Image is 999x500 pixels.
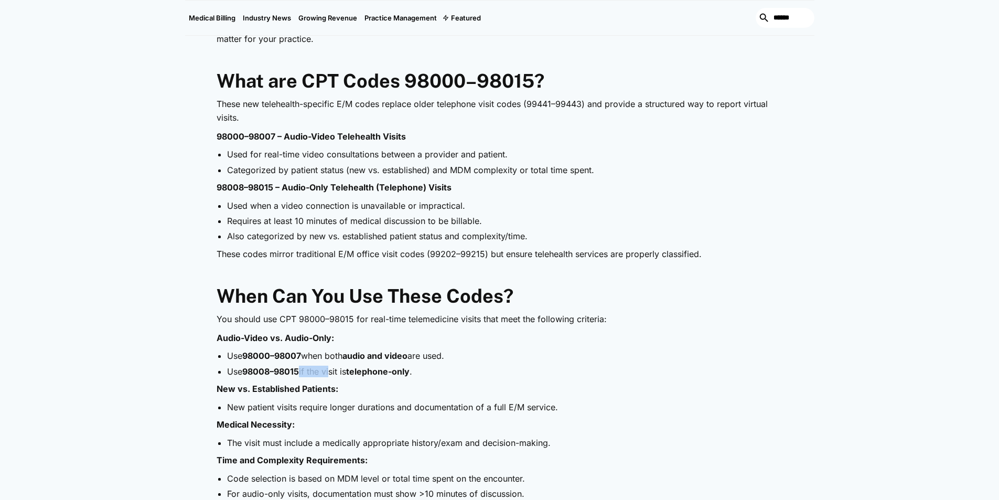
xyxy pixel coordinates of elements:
[217,419,295,430] strong: Medical Necessity:
[227,148,783,160] li: Used for real-time video consultations between a provider and patient.
[239,1,295,35] a: Industry News
[451,14,481,22] div: Featured
[217,313,783,326] p: You should use CPT 98000–98015 for real-time telemedicine visits that meet the following criteria:
[242,366,299,377] strong: 98008–98015
[217,70,544,92] strong: What are CPT Codes 98000–98015?
[361,1,441,35] a: Practice Management
[217,51,783,65] p: ‍
[227,437,783,449] li: The visit must include a medically appropriate history/exam and decision-making.
[242,350,301,361] strong: 98000–98007
[227,350,783,361] li: Use when both are used.
[227,200,783,211] li: Used when a video connection is unavailable or impractical.
[227,230,783,242] li: Also categorized by new vs. established patient status and complexity/time.
[227,473,783,484] li: Code selection is based on MDM level or total time spent on the encounter.
[217,131,406,142] strong: 98000–98007 – Audio-Video Telehealth Visits
[217,285,513,307] strong: When Can You Use These Codes?
[217,98,783,124] p: These new telehealth-specific E/M codes replace older telephone visit codes (99441–99443) and pro...
[217,266,783,280] p: ‍
[441,1,485,35] div: Featured
[295,1,361,35] a: Growing Revenue
[185,1,239,35] a: Medical Billing
[217,182,452,193] strong: 98008–98015 – Audio-Only Telehealth (Telephone) Visits
[217,248,783,261] p: These codes mirror traditional E/M office visit codes (99202–99215) but ensure telehealth service...
[217,455,368,465] strong: Time and Complexity Requirements:
[346,366,410,377] strong: telephone-only
[227,215,783,227] li: Requires at least 10 minutes of medical discussion to be billable.
[227,401,783,413] li: New patient visits require longer durations and documentation of a full E/M service.
[217,333,334,343] strong: Audio-Video vs. Audio-Only:
[217,384,338,394] strong: New vs. Established Patients:
[342,350,407,361] strong: audio and video
[227,164,783,176] li: Categorized by patient status (new vs. established) and MDM complexity or total time spent.
[227,366,783,377] li: Use if the visit is .
[227,488,783,499] li: For audio-only visits, documentation must show >10 minutes of discussion.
